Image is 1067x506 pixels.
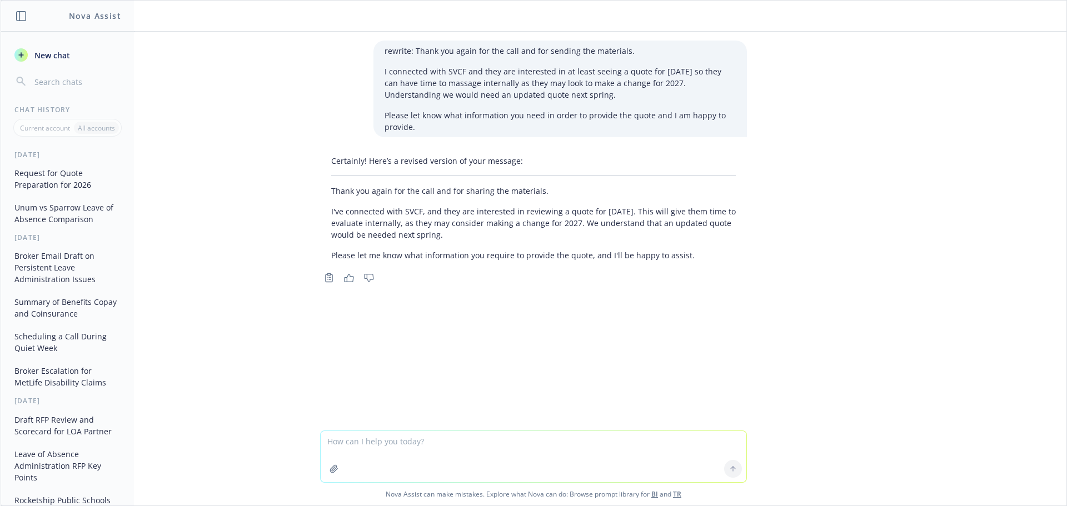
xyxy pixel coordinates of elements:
[78,123,115,133] p: All accounts
[331,206,736,241] p: I've connected with SVCF, and they are interested in reviewing a quote for [DATE]. This will give...
[331,249,736,261] p: Please let me know what information you require to provide the quote, and I'll be happy to assist.
[10,445,125,487] button: Leave of Absence Administration RFP Key Points
[5,483,1062,505] span: Nova Assist can make mistakes. Explore what Nova can do: Browse prompt library for and
[1,150,134,159] div: [DATE]
[651,489,658,499] a: BI
[1,233,134,242] div: [DATE]
[10,362,125,392] button: Broker Escalation for MetLife Disability Claims
[10,45,125,65] button: New chat
[385,45,736,57] p: rewrite: Thank you again for the call and for sending the materials.
[10,164,125,194] button: Request for Quote Preparation for 2026
[10,247,125,288] button: Broker Email Draft on Persistent Leave Administration Issues
[69,10,121,22] h1: Nova Assist
[20,123,70,133] p: Current account
[32,49,70,61] span: New chat
[32,74,121,89] input: Search chats
[10,198,125,228] button: Unum vs Sparrow Leave of Absence Comparison
[10,293,125,323] button: Summary of Benefits Copay and Coinsurance
[331,185,736,197] p: Thank you again for the call and for sharing the materials.
[385,66,736,101] p: I connected with SVCF and they are interested in at least seeing a quote for [DATE] so they can h...
[1,396,134,405] div: [DATE]
[673,489,681,499] a: TR
[360,270,378,285] button: Thumbs down
[324,273,334,283] svg: Copy to clipboard
[10,327,125,357] button: Scheduling a Call During Quiet Week
[331,155,736,167] p: Certainly! Here’s a revised version of your message:
[385,109,736,133] p: Please let know what information you need in order to provide the quote and I am happy to provide.
[10,410,125,440] button: Draft RFP Review and Scorecard for LOA Partner
[1,105,134,114] div: Chat History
